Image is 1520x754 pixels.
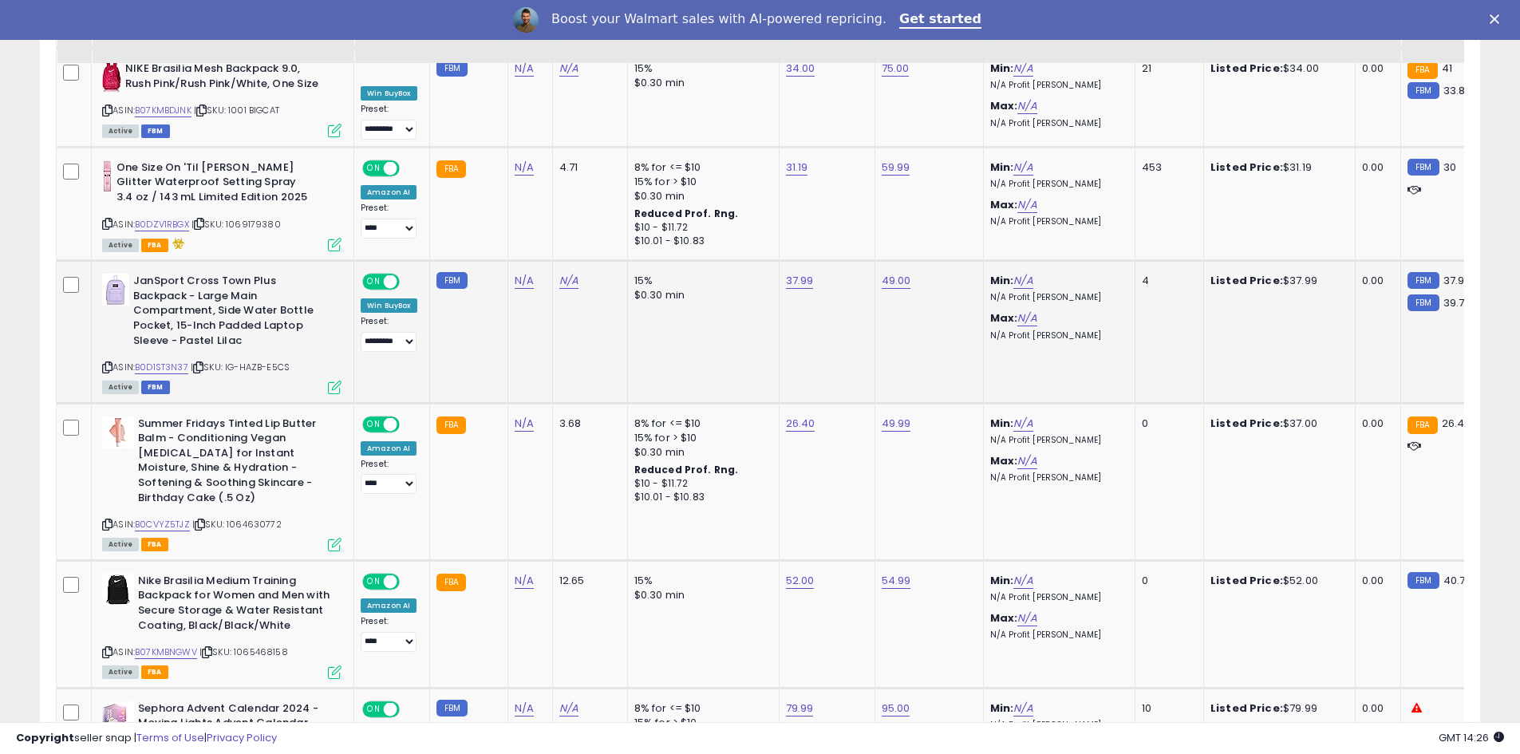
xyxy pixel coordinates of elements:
[102,416,134,448] img: 31AObw01hwL._SL40_.jpg
[1442,61,1452,76] span: 41
[192,518,282,531] span: | SKU: 1064630772
[634,574,767,588] div: 15%
[135,361,188,374] a: B0D1ST3N37
[1442,416,1465,431] span: 26.4
[515,61,534,77] a: N/A
[1443,83,1472,98] span: 33.89
[882,61,910,77] a: 75.00
[1142,574,1191,588] div: 0
[634,61,767,76] div: 15%
[1443,573,1472,588] span: 40.75
[397,162,423,176] span: OFF
[634,274,767,288] div: 15%
[634,235,767,248] div: $10.01 - $10.83
[634,288,767,302] div: $0.30 min
[990,416,1014,431] b: Min:
[882,573,911,589] a: 54.99
[559,160,615,175] div: 4.71
[102,160,342,250] div: ASIN:
[1142,61,1191,76] div: 21
[634,175,767,189] div: 15% for > $10
[1013,61,1032,77] a: N/A
[1142,701,1191,716] div: 10
[1017,610,1036,626] a: N/A
[138,574,332,637] b: Nike Brasilia Medium Training Backpack for Women and Men with Secure Storage & Water Resistant Co...
[102,701,134,733] img: 41yNIE6VtJL._SL40_.jpg
[102,381,139,394] span: All listings currently available for purchase on Amazon
[1013,160,1032,176] a: N/A
[1210,701,1283,716] b: Listed Price:
[125,61,319,95] b: NIKE Brasilia Mesh Backpack 9.0, Rush Pink/Rush Pink/White, One Size
[1017,453,1036,469] a: N/A
[1210,416,1343,431] div: $37.00
[559,273,578,289] a: N/A
[882,416,911,432] a: 49.99
[361,459,417,495] div: Preset:
[364,702,384,716] span: ON
[990,80,1123,91] p: N/A Profit [PERSON_NAME]
[1013,573,1032,589] a: N/A
[141,538,168,551] span: FBA
[990,472,1123,484] p: N/A Profit [PERSON_NAME]
[397,275,423,289] span: OFF
[194,104,279,116] span: | SKU: 1001 BIGCAT
[199,645,288,658] span: | SKU: 1065468158
[133,274,327,352] b: JanSport Cross Town Plus Backpack - Large Main Compartment, Side Water Bottle Pocket, 15-Inch Pad...
[1443,160,1456,175] span: 30
[786,273,814,289] a: 37.99
[361,298,417,313] div: Win BuyBox
[786,573,815,589] a: 52.00
[135,218,189,231] a: B0DZV1RBGX
[990,197,1018,212] b: Max:
[361,441,417,456] div: Amazon AI
[990,292,1123,303] p: N/A Profit [PERSON_NAME]
[990,179,1123,190] p: N/A Profit [PERSON_NAME]
[102,124,139,138] span: All listings currently available for purchase on Amazon
[361,598,417,613] div: Amazon AI
[436,160,466,178] small: FBA
[634,445,767,460] div: $0.30 min
[1362,574,1388,588] div: 0.00
[1210,416,1283,431] b: Listed Price:
[1013,273,1032,289] a: N/A
[207,730,277,745] a: Privacy Policy
[559,574,615,588] div: 12.65
[634,207,739,220] b: Reduced Prof. Rng.
[990,453,1018,468] b: Max:
[141,239,168,252] span: FBA
[1142,416,1191,431] div: 0
[899,11,981,29] a: Get started
[361,203,417,239] div: Preset:
[1017,197,1036,213] a: N/A
[990,701,1014,716] b: Min:
[1362,160,1388,175] div: 0.00
[1013,701,1032,716] a: N/A
[990,273,1014,288] b: Min:
[135,645,197,659] a: B07KMBNGWV
[1210,273,1283,288] b: Listed Price:
[102,160,113,192] img: 41eM6Osn8cL._SL40_.jpg
[364,162,384,176] span: ON
[786,416,815,432] a: 26.40
[1407,294,1439,311] small: FBM
[116,160,310,209] b: One Size On 'Til [PERSON_NAME] Glitter Waterproof Setting Spray 3.4 oz / 143 mL Limited Edition 2025
[1142,274,1191,288] div: 4
[361,86,417,101] div: Win BuyBox
[361,104,417,140] div: Preset:
[1210,274,1343,288] div: $37.99
[364,417,384,431] span: ON
[102,61,342,136] div: ASIN:
[1407,61,1437,79] small: FBA
[1210,574,1343,588] div: $52.00
[634,431,767,445] div: 15% for > $10
[786,701,814,716] a: 79.99
[990,61,1014,76] b: Min:
[102,574,342,677] div: ASIN:
[102,574,134,606] img: 31UPDBorvDL._SL40_.jpg
[634,463,739,476] b: Reduced Prof. Rng.
[551,11,886,27] div: Boost your Walmart sales with AI-powered repricing.
[1362,61,1388,76] div: 0.00
[990,310,1018,326] b: Max:
[102,239,139,252] span: All listings currently available for purchase on Amazon
[1407,159,1439,176] small: FBM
